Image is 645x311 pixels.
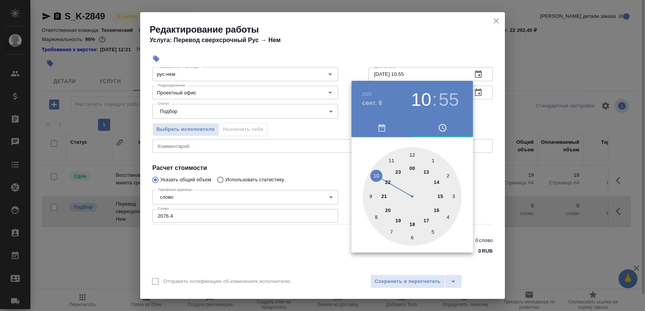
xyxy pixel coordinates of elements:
button: 2025 [362,92,372,96]
button: сент. 8 [362,99,382,108]
h3: : [432,89,437,110]
button: 55 [439,89,459,110]
button: 10 [411,89,431,110]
